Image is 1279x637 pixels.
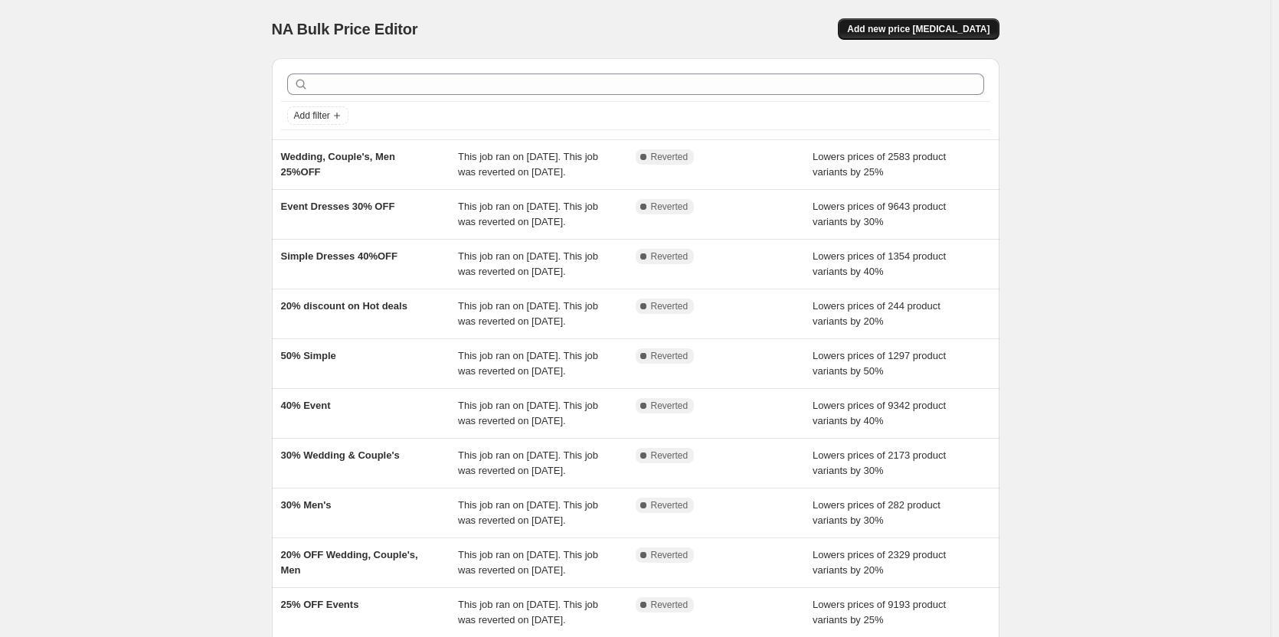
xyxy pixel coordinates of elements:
[838,18,999,40] button: Add new price [MEDICAL_DATA]
[651,151,689,163] span: Reverted
[458,549,598,576] span: This job ran on [DATE]. This job was reverted on [DATE].
[272,21,418,38] span: NA Bulk Price Editor
[813,449,946,476] span: Lowers prices of 2173 product variants by 30%
[651,599,689,611] span: Reverted
[813,151,946,178] span: Lowers prices of 2583 product variants by 25%
[281,151,395,178] span: Wedding, Couple's, Men 25%OFF
[651,449,689,462] span: Reverted
[651,400,689,412] span: Reverted
[458,201,598,227] span: This job ran on [DATE]. This job was reverted on [DATE].
[813,549,946,576] span: Lowers prices of 2329 product variants by 20%
[458,350,598,377] span: This job ran on [DATE]. This job was reverted on [DATE].
[813,300,940,327] span: Lowers prices of 244 product variants by 20%
[458,300,598,327] span: This job ran on [DATE]. This job was reverted on [DATE].
[281,499,332,511] span: 30% Men's
[458,499,598,526] span: This job ran on [DATE]. This job was reverted on [DATE].
[458,599,598,626] span: This job ran on [DATE]. This job was reverted on [DATE].
[281,300,407,312] span: 20% discount on Hot deals
[651,499,689,511] span: Reverted
[281,350,336,361] span: 50% Simple
[813,400,946,426] span: Lowers prices of 9342 product variants by 40%
[281,549,418,576] span: 20% OFF Wedding, Couple's, Men
[813,499,940,526] span: Lowers prices of 282 product variants by 30%
[458,400,598,426] span: This job ran on [DATE]. This job was reverted on [DATE].
[813,201,946,227] span: Lowers prices of 9643 product variants by 30%
[651,350,689,362] span: Reverted
[281,400,331,411] span: 40% Event
[458,151,598,178] span: This job ran on [DATE]. This job was reverted on [DATE].
[458,449,598,476] span: This job ran on [DATE]. This job was reverted on [DATE].
[813,350,946,377] span: Lowers prices of 1297 product variants by 50%
[458,250,598,277] span: This job ran on [DATE]. This job was reverted on [DATE].
[281,449,400,461] span: 30% Wedding & Couple's
[847,23,990,35] span: Add new price [MEDICAL_DATA]
[294,109,330,122] span: Add filter
[651,300,689,312] span: Reverted
[651,201,689,213] span: Reverted
[651,250,689,263] span: Reverted
[287,106,348,125] button: Add filter
[281,201,395,212] span: Event Dresses 30% OFF
[281,599,359,610] span: 25% OFF Events
[813,599,946,626] span: Lowers prices of 9193 product variants by 25%
[651,549,689,561] span: Reverted
[813,250,946,277] span: Lowers prices of 1354 product variants by 40%
[281,250,397,262] span: Simple Dresses 40%OFF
